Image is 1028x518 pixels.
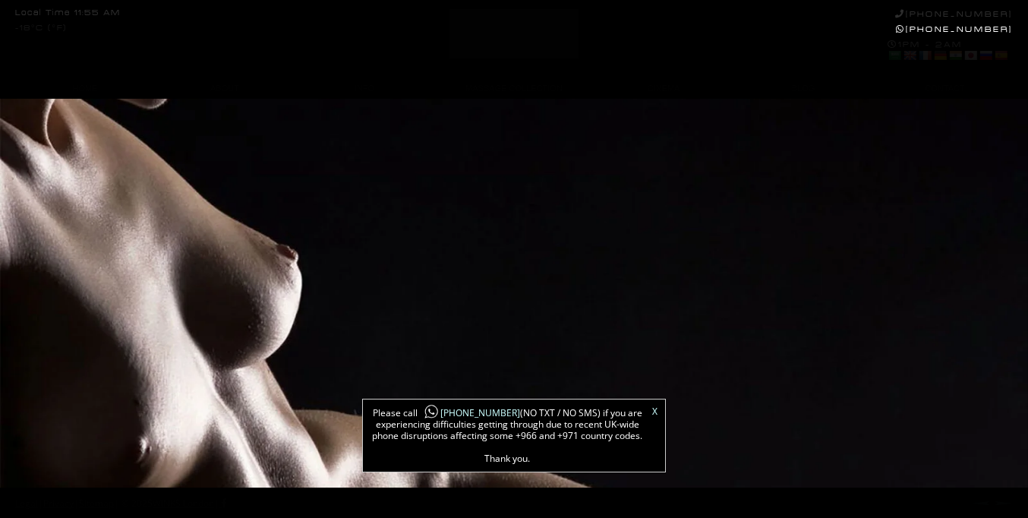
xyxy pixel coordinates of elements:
[963,49,977,62] a: Japanese
[15,497,38,510] a: Legal
[371,407,644,464] span: Please call (NO TXT / NO SMS) if you are experiencing difficulties getting through due to recent ...
[155,78,295,99] a: ABOUT
[418,406,520,419] a: [PHONE_NUMBER]
[888,39,1013,64] div: 1PM - 2AM
[15,491,226,516] div: | | | © 2025 |
[918,49,932,62] a: French
[15,24,67,33] div: -18°C (°F)
[903,49,916,62] a: English
[153,497,214,510] a: WINKS London
[896,24,1013,34] a: [PHONE_NUMBER]
[948,49,962,62] a: Hindi
[15,9,121,17] div: Local Time 11:55 AM
[43,497,74,510] a: Privacy
[594,78,733,99] a: CINEMA
[994,49,1008,62] a: Spanish
[888,49,901,62] a: Arabic
[79,497,114,510] a: Sitemap
[424,404,439,420] img: whatsapp-icon1.png
[652,407,657,416] a: X
[733,78,873,99] a: BLOG
[995,501,1013,506] a: Next
[972,501,990,506] a: Prev
[933,49,947,62] a: German
[15,78,155,99] a: HOME
[873,78,1013,99] a: CONTACT
[895,9,1013,19] a: [PHONE_NUMBER]
[295,78,434,99] a: INFO
[434,78,594,99] a: MASSAGE COLLECTION
[979,49,992,62] a: Russian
